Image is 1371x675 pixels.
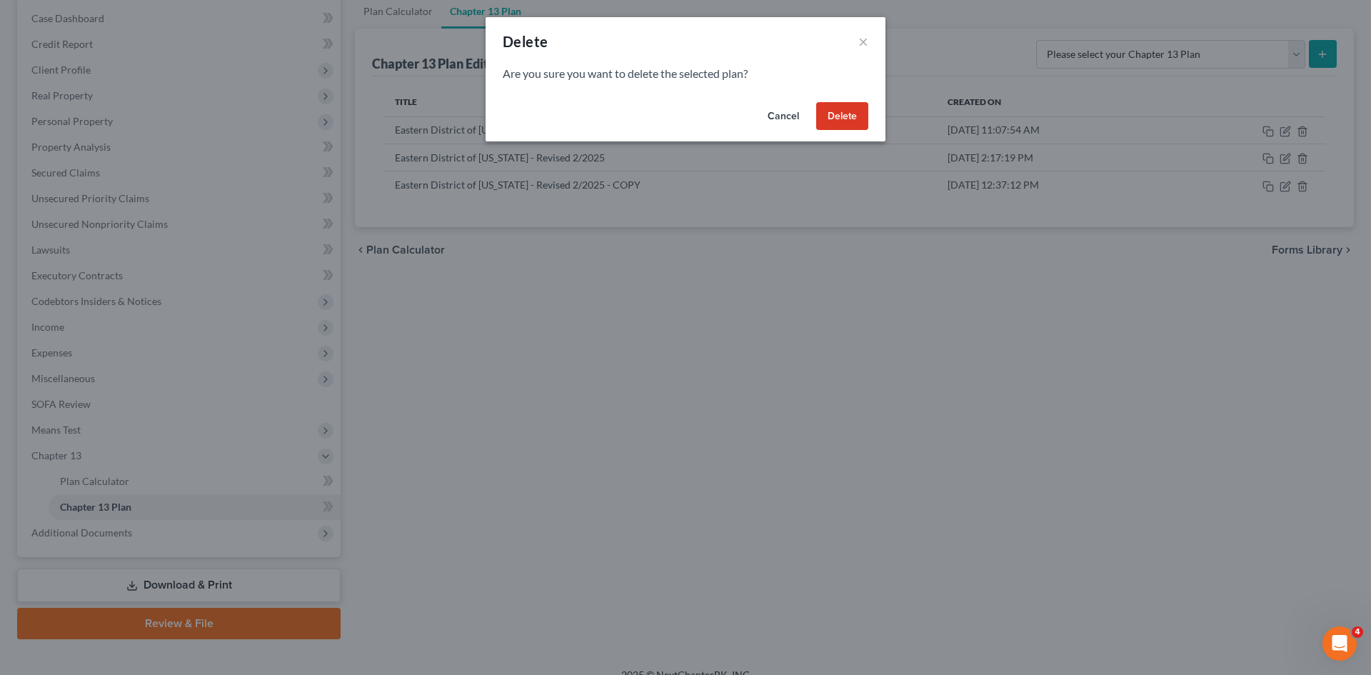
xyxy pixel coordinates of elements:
button: Delete [816,102,868,131]
p: Are you sure you want to delete the selected plan? [503,66,868,82]
iframe: Intercom live chat [1322,626,1357,661]
button: Cancel [756,102,810,131]
span: 4 [1352,626,1363,638]
button: × [858,33,868,50]
div: Delete [503,31,548,51]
